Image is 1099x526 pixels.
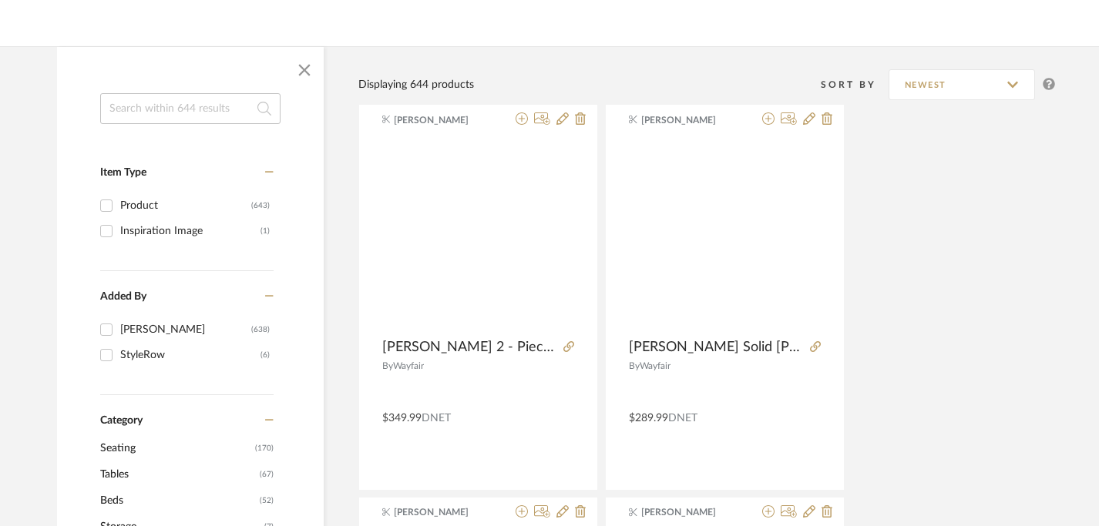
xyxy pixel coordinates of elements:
[251,193,270,218] div: (643)
[394,505,491,519] span: [PERSON_NAME]
[100,93,281,124] input: Search within 644 results
[260,488,274,513] span: (52)
[289,55,320,85] button: Close
[260,462,274,487] span: (67)
[640,361,670,370] span: Wayfair
[641,113,738,127] span: [PERSON_NAME]
[394,113,491,127] span: [PERSON_NAME]
[120,219,260,243] div: Inspiration Image
[120,193,251,218] div: Product
[100,435,251,461] span: Seating
[382,339,557,356] span: [PERSON_NAME] 2 - Piece Solid Wood Living Room Table Set
[100,461,256,487] span: Tables
[100,167,146,178] span: Item Type
[260,219,270,243] div: (1)
[393,361,424,370] span: Wayfair
[382,413,422,424] span: $349.99
[668,413,697,424] span: DNET
[120,317,251,342] div: [PERSON_NAME]
[641,505,738,519] span: [PERSON_NAME]
[260,343,270,367] div: (6)
[358,76,474,93] div: Displaying 644 products
[629,339,804,356] span: [PERSON_NAME] Solid [PERSON_NAME] Coffee Table
[100,487,256,514] span: Beds
[251,317,270,342] div: (638)
[100,291,146,302] span: Added By
[120,343,260,367] div: StyleRow
[629,413,668,424] span: $289.99
[821,77,889,92] div: Sort By
[100,414,143,427] span: Category
[255,436,274,461] span: (170)
[382,361,393,370] span: By
[422,413,451,424] span: DNET
[629,361,640,370] span: By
